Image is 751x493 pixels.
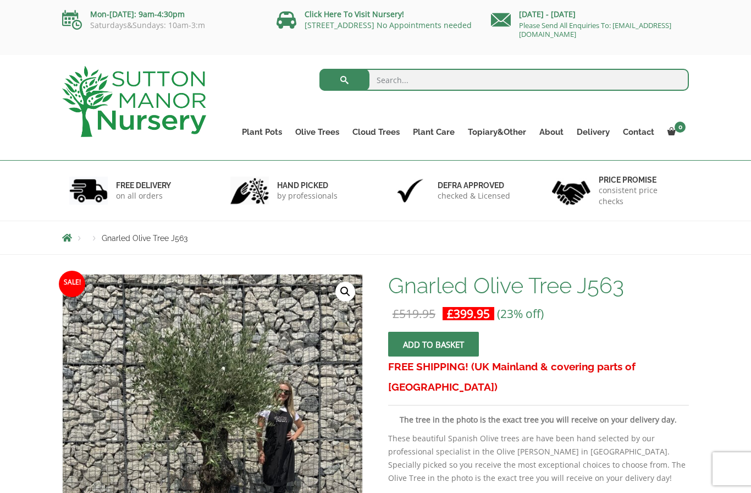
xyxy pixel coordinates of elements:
p: Saturdays&Sundays: 10am-3:m [62,21,260,30]
a: Please Send All Enquiries To: [EMAIL_ADDRESS][DOMAIN_NAME] [519,20,671,39]
span: Gnarled Olive Tree J563 [102,234,187,243]
h1: Gnarled Olive Tree J563 [388,274,689,297]
img: 4.jpg [552,174,590,207]
h3: FREE SHIPPING! (UK Mainland & covering parts of [GEOGRAPHIC_DATA]) [388,357,689,397]
p: checked & Licensed [438,190,510,201]
a: Contact [616,124,661,140]
a: Click Here To Visit Nursery! [305,9,404,19]
img: 1.jpg [69,177,108,205]
a: About [533,124,570,140]
button: Add to basket [388,332,479,357]
p: [DATE] - [DATE] [491,8,689,21]
h6: Price promise [599,175,682,185]
img: 2.jpg [230,177,269,205]
p: Mon-[DATE]: 9am-4:30pm [62,8,260,21]
h6: FREE DELIVERY [116,180,171,190]
p: These beautiful Spanish Olive trees are have been hand selected by our professional specialist in... [388,432,689,485]
span: (23% off) [497,306,544,321]
p: by professionals [277,190,338,201]
nav: Breadcrumbs [62,233,689,242]
strong: The tree in the photo is the exact tree you will receive on your delivery day. [400,414,677,425]
h6: Defra approved [438,180,510,190]
a: Olive Trees [289,124,346,140]
bdi: 519.95 [393,306,435,321]
a: Plant Pots [235,124,289,140]
span: £ [447,306,454,321]
a: 0 [661,124,689,140]
span: Sale! [59,271,85,297]
span: 0 [675,122,686,133]
input: Search... [319,69,689,91]
img: 3.jpg [391,177,429,205]
a: Topiary&Other [461,124,533,140]
a: View full-screen image gallery [335,282,355,302]
img: logo [62,66,206,137]
p: consistent price checks [599,185,682,207]
p: on all orders [116,190,171,201]
a: Delivery [570,124,616,140]
a: Plant Care [406,124,461,140]
a: [STREET_ADDRESS] No Appointments needed [305,20,472,30]
a: Cloud Trees [346,124,406,140]
bdi: 399.95 [447,306,490,321]
h6: hand picked [277,180,338,190]
span: £ [393,306,399,321]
